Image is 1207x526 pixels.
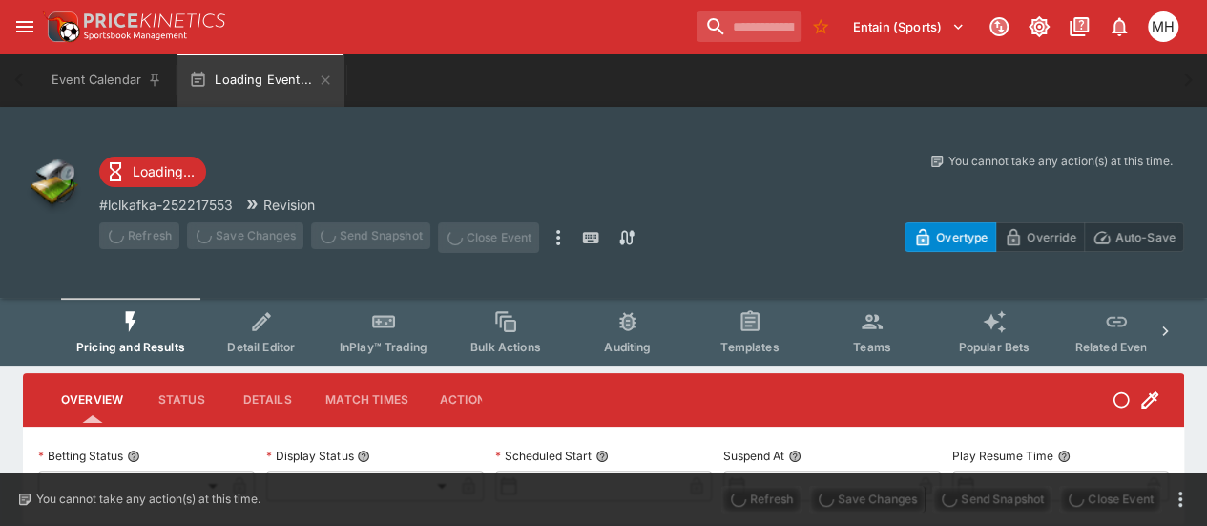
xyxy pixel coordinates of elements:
[310,377,424,423] button: Match Times
[133,161,195,181] p: Loading...
[595,450,609,463] button: Scheduled Start
[805,11,836,42] button: No Bookmarks
[84,32,187,40] img: Sportsbook Management
[42,8,80,46] img: PriceKinetics Logo
[788,450,801,463] button: Suspend At
[1084,222,1184,252] button: Auto-Save
[995,222,1084,252] button: Override
[76,340,185,354] span: Pricing and Results
[958,340,1030,354] span: Popular Bets
[424,377,510,423] button: Actions
[224,377,310,423] button: Details
[177,53,344,107] button: Loading Event...
[948,153,1173,170] p: You cannot take any action(s) at this time.
[99,195,233,215] p: Copy To Clipboard
[36,491,260,508] p: You cannot take any action(s) at this time.
[1057,450,1071,463] button: Play Resume Time
[547,222,570,253] button: more
[266,448,353,464] p: Display Status
[227,340,295,354] span: Detail Editor
[357,450,370,463] button: Display Status
[905,222,996,252] button: Overtype
[46,377,138,423] button: Overview
[1022,10,1056,44] button: Toggle light/dark mode
[1142,6,1184,48] button: Michael Hutchinson
[61,298,1146,366] div: Event type filters
[138,377,224,423] button: Status
[982,10,1016,44] button: Connected to PK
[1148,11,1178,42] div: Michael Hutchinson
[1074,340,1157,354] span: Related Events
[40,53,174,107] button: Event Calendar
[340,340,427,354] span: InPlay™ Trading
[38,448,123,464] p: Betting Status
[495,448,592,464] p: Scheduled Start
[23,153,84,214] img: other.png
[8,10,42,44] button: open drawer
[723,448,784,464] p: Suspend At
[1115,227,1176,247] p: Auto-Save
[470,340,541,354] span: Bulk Actions
[720,340,779,354] span: Templates
[604,340,651,354] span: Auditing
[952,448,1053,464] p: Play Resume Time
[1062,10,1096,44] button: Documentation
[84,13,225,28] img: PriceKinetics
[853,340,891,354] span: Teams
[127,450,140,463] button: Betting Status
[936,227,988,247] p: Overtype
[263,195,315,215] p: Revision
[1102,10,1136,44] button: Notifications
[697,11,801,42] input: search
[842,11,976,42] button: Select Tenant
[1027,227,1075,247] p: Override
[1169,488,1192,511] button: more
[905,222,1184,252] div: Start From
